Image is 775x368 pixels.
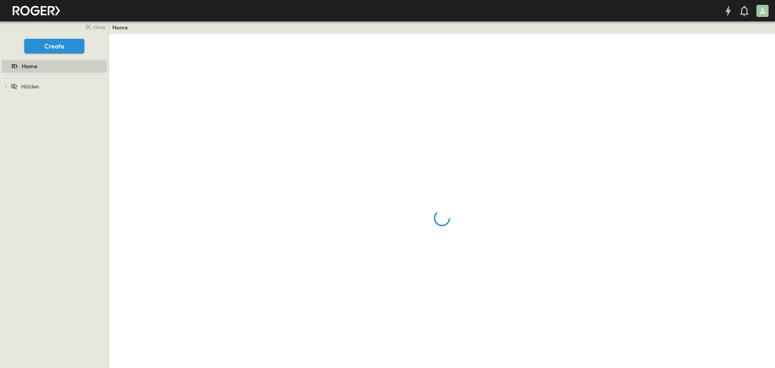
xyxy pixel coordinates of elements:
[93,23,105,31] span: close
[21,82,39,90] span: Hidden
[22,62,37,70] span: Home
[81,21,107,32] button: close
[112,23,133,32] nav: breadcrumbs
[2,61,105,72] a: Home
[24,39,84,53] button: Create
[112,23,128,32] a: Home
